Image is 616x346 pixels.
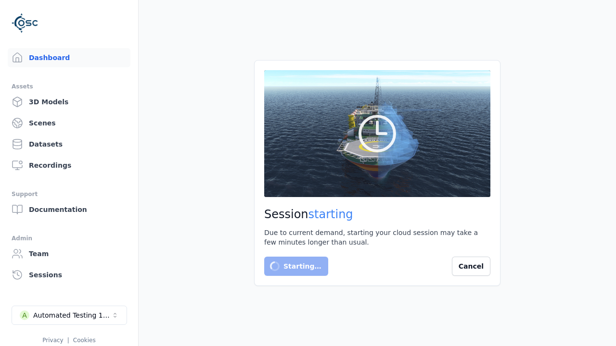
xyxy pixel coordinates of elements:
[8,244,130,263] a: Team
[67,337,69,344] span: |
[12,10,38,37] img: Logo
[8,156,130,175] a: Recordings
[8,113,130,133] a: Scenes
[12,81,127,92] div: Assets
[8,48,130,67] a: Dashboard
[8,200,130,219] a: Documentation
[452,257,490,276] button: Cancel
[8,135,130,154] a: Datasets
[12,306,127,325] button: Select a workspace
[264,257,328,276] button: Starting…
[308,208,353,221] span: starting
[12,233,127,244] div: Admin
[264,228,490,247] div: Due to current demand, starting your cloud session may take a few minutes longer than usual.
[8,92,130,111] a: 3D Models
[33,310,111,320] div: Automated Testing 1 - Playwright
[8,265,130,284] a: Sessions
[264,207,490,222] h2: Session
[73,337,96,344] a: Cookies
[42,337,63,344] a: Privacy
[12,188,127,200] div: Support
[20,310,29,320] div: A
